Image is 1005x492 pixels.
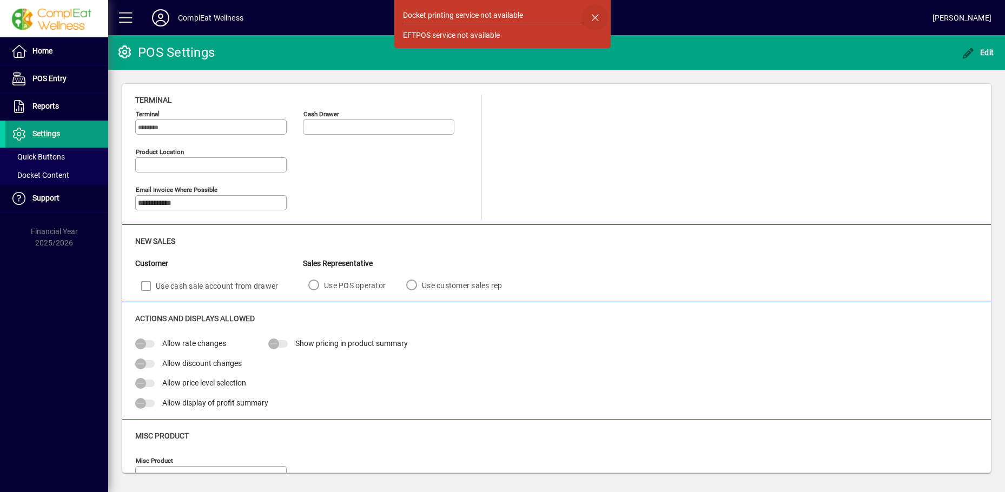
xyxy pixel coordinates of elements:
[403,30,500,41] div: EFTPOS service not available
[32,74,67,83] span: POS Entry
[135,237,175,245] span: New Sales
[116,44,215,61] div: POS Settings
[243,9,933,26] span: [DATE] 12:32
[5,185,108,212] a: Support
[962,48,994,57] span: Edit
[135,431,189,440] span: Misc Product
[135,314,255,323] span: Actions and Displays Allowed
[135,258,303,269] div: Customer
[32,194,59,202] span: Support
[5,65,108,92] a: POS Entry
[5,93,108,120] a: Reports
[11,152,65,161] span: Quick Buttons
[11,171,69,179] span: Docket Content
[162,378,246,387] span: Allow price level selection
[933,9,991,26] div: [PERSON_NAME]
[5,38,108,65] a: Home
[136,110,160,118] mat-label: Terminal
[32,102,59,110] span: Reports
[5,166,108,184] a: Docket Content
[295,339,408,348] span: Show pricing in product summary
[162,339,226,348] span: Allow rate changes
[178,9,243,26] div: ComplEat Wellness
[136,186,217,194] mat-label: Email Invoice where possible
[136,148,184,156] mat-label: Product location
[162,398,268,407] span: Allow display of profit summary
[303,110,339,118] mat-label: Cash Drawer
[162,359,242,368] span: Allow discount changes
[5,148,108,166] a: Quick Buttons
[143,8,178,28] button: Profile
[32,129,60,138] span: Settings
[135,96,172,104] span: Terminal
[32,46,52,55] span: Home
[303,258,518,269] div: Sales Representative
[136,457,173,464] mat-label: Misc Product
[959,43,997,62] button: Edit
